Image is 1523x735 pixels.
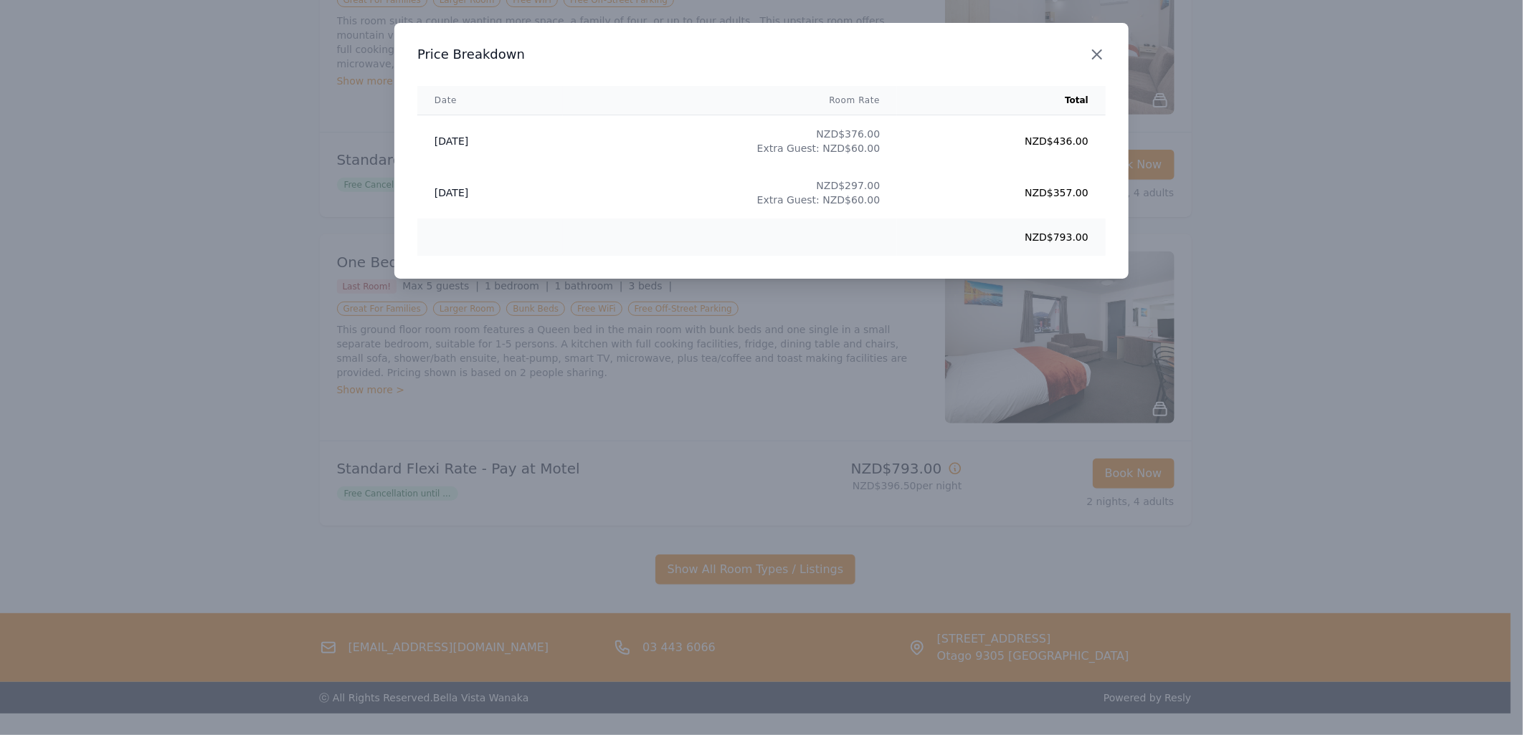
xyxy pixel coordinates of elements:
[580,193,881,207] div: Extra Guest: NZD$60.00
[563,167,898,218] td: NZD$297.00
[897,115,1106,168] td: NZD$436.00
[580,141,881,155] div: Extra Guest: NZD$60.00
[417,167,563,218] td: [DATE]
[897,167,1106,218] td: NZD$357.00
[417,86,563,115] th: Date
[417,46,1106,63] h3: Price Breakdown
[563,86,898,115] th: Room Rate
[417,115,563,168] td: [DATE]
[897,218,1106,256] td: NZD$793.00
[563,115,898,168] td: NZD$376.00
[897,86,1106,115] th: Total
